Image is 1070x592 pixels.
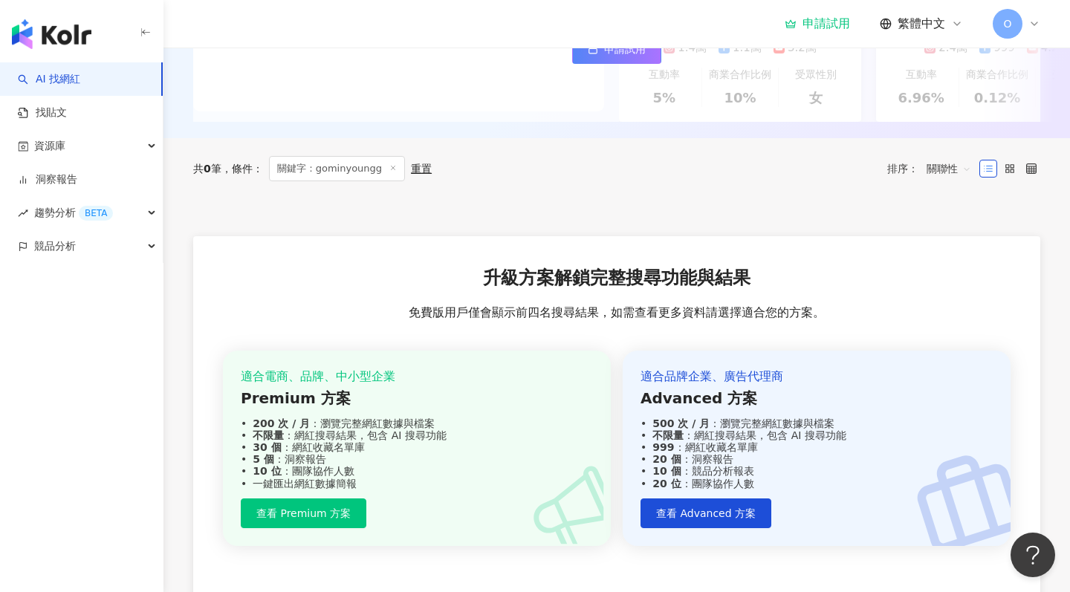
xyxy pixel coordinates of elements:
[269,156,405,181] span: 關鍵字：gominyoungg
[12,19,91,49] img: logo
[18,172,77,187] a: 洞察報告
[641,429,993,441] div: ：網紅搜尋結果，包含 AI 搜尋功能
[34,230,76,263] span: 競品分析
[604,43,646,55] span: 申請試用
[641,478,993,489] div: ：團隊協作人數
[1011,533,1055,577] iframe: Help Scout Beacon - Open
[253,429,284,441] strong: 不限量
[34,129,65,163] span: 資源庫
[641,388,993,409] div: Advanced 方案
[241,498,366,528] button: 查看 Premium 方案
[193,163,221,175] div: 共 筆
[641,465,993,477] div: ：競品分析報表
[572,34,661,64] a: 申請試用
[253,453,274,465] strong: 5 個
[411,163,432,175] div: 重置
[641,417,993,429] div: ：瀏覽完整網紅數據與檔案
[652,465,681,477] strong: 10 個
[887,157,979,180] div: 排序：
[641,368,993,385] div: 適合品牌企業、廣告代理商
[927,157,971,180] span: 關聯性
[18,105,67,120] a: 找貼文
[483,266,750,291] span: 升級方案解鎖完整搜尋功能與結果
[34,196,113,230] span: 趨勢分析
[253,465,281,477] strong: 10 位
[241,417,593,429] div: ：瀏覽完整網紅數據與檔案
[253,441,281,453] strong: 30 個
[241,478,593,489] div: 一鍵匯出網紅數據簡報
[241,429,593,441] div: ：網紅搜尋結果，包含 AI 搜尋功能
[241,441,593,453] div: ：網紅收藏名單庫
[652,478,681,489] strong: 20 位
[204,163,211,175] span: 0
[79,206,113,221] div: BETA
[241,368,593,385] div: 適合電商、品牌、中小型企業
[641,498,771,528] button: 查看 Advanced 方案
[652,417,710,429] strong: 500 次 / 月
[641,441,993,453] div: ：網紅收藏名單庫
[221,163,263,175] span: 條件 ：
[785,16,850,31] a: 申請試用
[253,417,310,429] strong: 200 次 / 月
[652,441,674,453] strong: 999
[256,507,351,519] span: 查看 Premium 方案
[641,453,993,465] div: ：洞察報告
[241,453,593,465] div: ：洞察報告
[1003,16,1011,32] span: O
[18,208,28,218] span: rise
[241,388,593,409] div: Premium 方案
[656,507,756,519] span: 查看 Advanced 方案
[241,465,593,477] div: ：團隊協作人數
[409,305,825,321] span: 免費版用戶僅會顯示前四名搜尋結果，如需查看更多資料請選擇適合您的方案。
[18,72,80,87] a: searchAI 找網紅
[898,16,945,32] span: 繁體中文
[652,429,684,441] strong: 不限量
[652,453,681,465] strong: 20 個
